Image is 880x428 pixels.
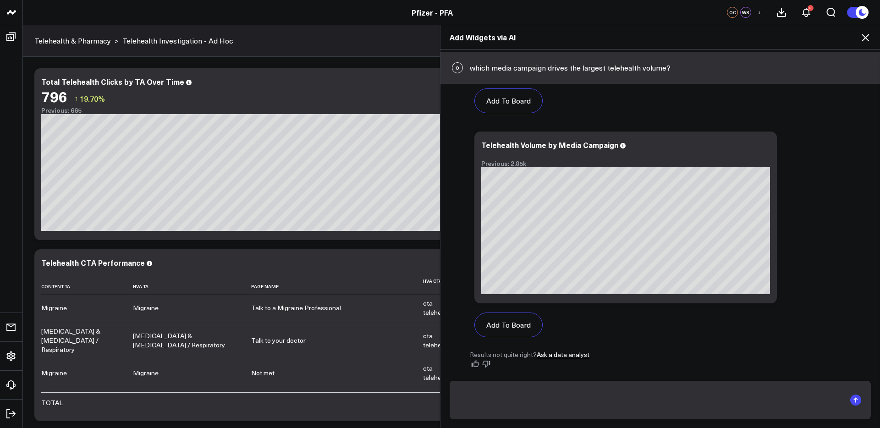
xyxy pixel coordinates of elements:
a: Ask a data analyst [537,350,589,359]
a: Pfizer - PFA [412,7,453,17]
div: which media campaign drives the largest telehealth volume? [440,52,880,84]
button: Add To Board [474,88,543,113]
h2: Add Widgets via AI [450,32,871,42]
span: O [452,62,463,73]
div: Previous: 2.85k [481,160,770,167]
div: WS [740,7,751,18]
button: Add To Board [474,313,543,337]
div: Telehealth Volume by Media Campaign [481,140,618,150]
span: + [757,9,761,16]
div: OC [727,7,738,18]
span: Results not quite right? [470,350,537,359]
button: + [753,7,764,18]
div: 3 [808,5,814,11]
